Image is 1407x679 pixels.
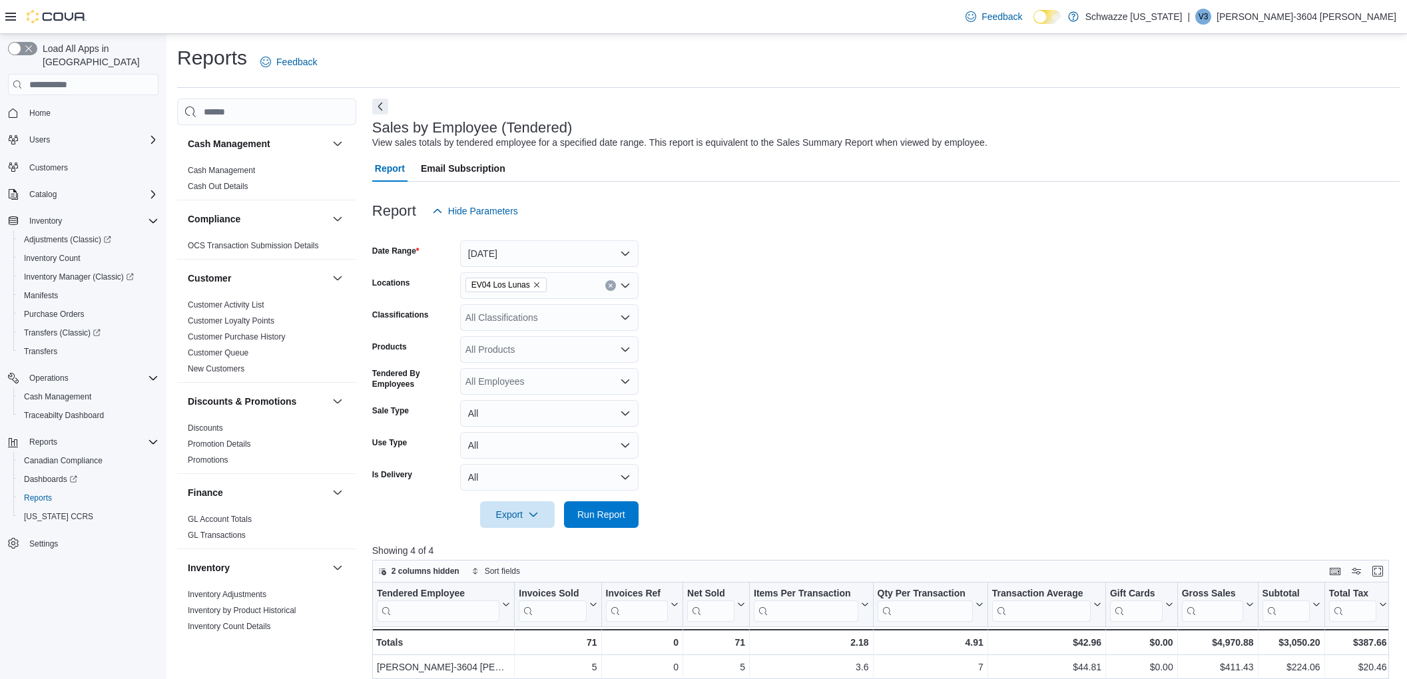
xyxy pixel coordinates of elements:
[1328,588,1376,622] div: Total Tax
[188,439,251,449] a: Promotion Details
[372,99,388,114] button: Next
[188,300,264,310] a: Customer Activity List
[460,400,639,427] button: All
[13,268,164,286] a: Inventory Manager (Classic)
[29,539,58,549] span: Settings
[24,105,158,121] span: Home
[29,108,51,118] span: Home
[188,590,266,599] a: Inventory Adjustments
[3,534,164,553] button: Settings
[373,563,465,579] button: 2 columns hidden
[1110,588,1163,622] div: Gift Card Sales
[1328,588,1376,600] div: Total Tax
[877,659,983,675] div: 7
[188,272,327,285] button: Customer
[1328,588,1386,622] button: Total Tax
[37,42,158,69] span: Load All Apps in [GEOGRAPHIC_DATA]
[448,204,518,218] span: Hide Parameters
[605,588,678,622] button: Invoices Ref
[460,432,639,459] button: All
[188,212,327,226] button: Compliance
[24,434,158,450] span: Reports
[24,370,158,386] span: Operations
[24,253,81,264] span: Inventory Count
[519,588,586,600] div: Invoices Sold
[488,501,547,528] span: Export
[255,49,322,75] a: Feedback
[24,132,158,148] span: Users
[372,310,429,320] label: Classifications
[13,324,164,342] a: Transfers (Classic)
[687,588,734,622] div: Net Sold
[19,471,83,487] a: Dashboards
[330,393,346,409] button: Discounts & Promotions
[29,162,68,173] span: Customers
[188,332,286,341] a: Customer Purchase History
[519,659,597,675] div: 5
[188,241,319,250] a: OCS Transaction Submission Details
[13,342,164,361] button: Transfers
[577,508,625,521] span: Run Report
[188,561,327,574] button: Inventory
[372,469,412,480] label: Is Delivery
[177,238,356,259] div: Compliance
[1181,588,1253,622] button: Gross Sales
[24,455,103,466] span: Canadian Compliance
[3,212,164,230] button: Inventory
[372,544,1400,557] p: Showing 4 of 4
[188,316,274,326] span: Customer Loyalty Points
[372,437,407,448] label: Use Type
[188,605,296,616] span: Inventory by Product Historical
[276,55,317,69] span: Feedback
[188,561,230,574] h3: Inventory
[19,471,158,487] span: Dashboards
[3,157,164,176] button: Customers
[188,514,252,525] span: GL Account Totals
[29,134,50,145] span: Users
[1199,9,1209,25] span: V3
[372,368,455,389] label: Tendered By Employees
[754,588,858,622] div: Items Per Transaction
[564,501,639,528] button: Run Report
[330,485,346,501] button: Finance
[372,246,420,256] label: Date Range
[8,98,158,588] nav: Complex example
[19,269,139,285] a: Inventory Manager (Classic)
[372,278,410,288] label: Locations
[687,659,745,675] div: 5
[188,486,223,499] h3: Finance
[24,105,56,121] a: Home
[982,10,1022,23] span: Feedback
[188,455,228,465] a: Promotions
[24,160,73,176] a: Customers
[19,509,158,525] span: Washington CCRS
[1348,563,1364,579] button: Display options
[177,420,356,473] div: Discounts & Promotions
[372,405,409,416] label: Sale Type
[24,346,57,357] span: Transfers
[687,588,734,600] div: Net Sold
[466,563,525,579] button: Sort fields
[992,588,1091,600] div: Transaction Average
[19,306,158,322] span: Purchase Orders
[24,234,111,245] span: Adjustments (Classic)
[519,588,597,622] button: Invoices Sold
[992,588,1091,622] div: Transaction Average
[29,373,69,383] span: Operations
[24,309,85,320] span: Purchase Orders
[188,622,271,631] a: Inventory Count Details
[24,474,77,485] span: Dashboards
[13,387,164,406] button: Cash Management
[19,250,158,266] span: Inventory Count
[188,240,319,251] span: OCS Transaction Submission Details
[19,509,99,525] a: [US_STATE] CCRS
[19,325,106,341] a: Transfers (Classic)
[19,232,158,248] span: Adjustments (Classic)
[421,155,505,182] span: Email Subscription
[1181,588,1243,600] div: Gross Sales
[375,155,405,182] span: Report
[605,588,667,622] div: Invoices Ref
[19,343,63,359] a: Transfers
[19,288,63,304] a: Manifests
